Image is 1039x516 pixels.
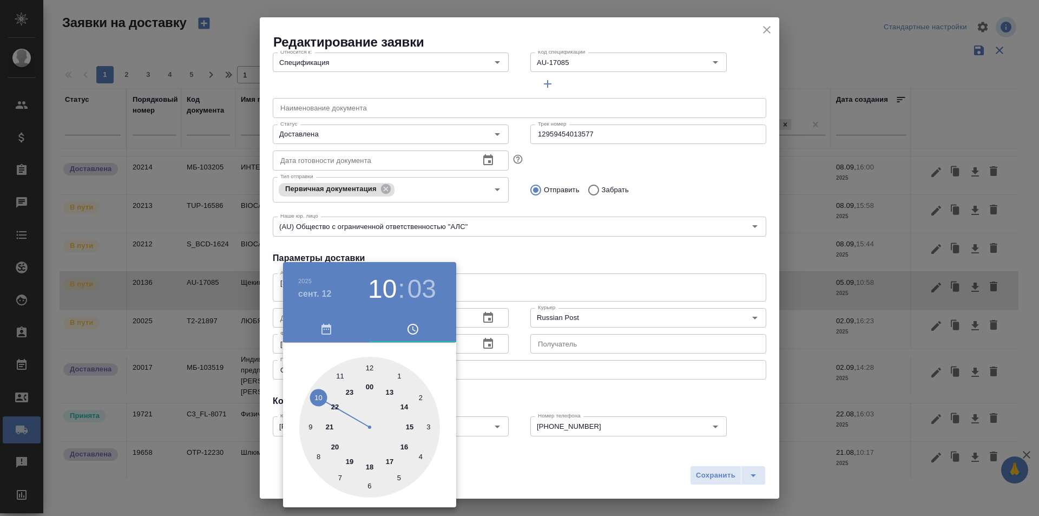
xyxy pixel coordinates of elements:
button: 2025 [298,278,312,284]
button: сент. 12 [298,288,332,301]
button: 03 [407,274,436,304]
button: 10 [368,274,397,304]
h3: : [398,274,405,304]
